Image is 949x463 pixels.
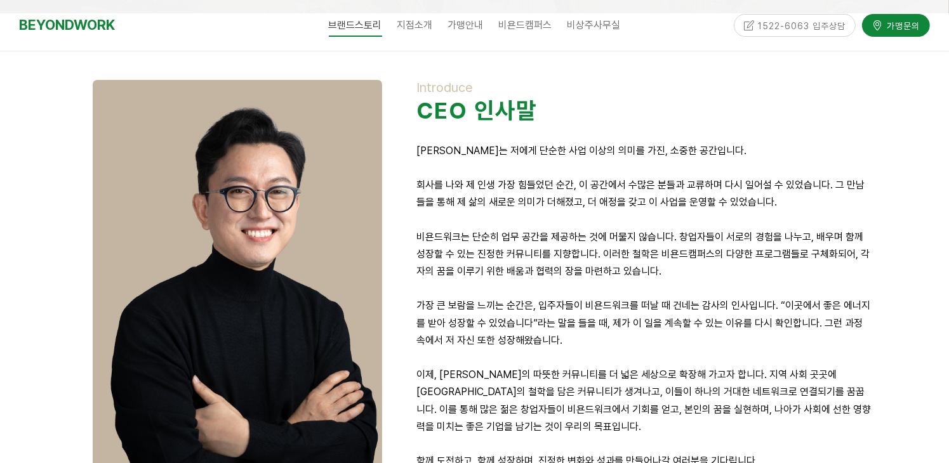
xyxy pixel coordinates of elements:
[499,19,552,31] span: 비욘드캠퍼스
[416,97,537,124] strong: CEO 인사말
[862,14,930,36] a: 가맹문의
[416,142,872,159] p: [PERSON_NAME]는 저에게 단순한 사업 이상의 의미를 가진, 소중한 공간입니다.
[441,10,491,41] a: 가맹안내
[321,10,390,41] a: 브랜드스토리
[416,366,872,435] p: 이제, [PERSON_NAME]의 따뜻한 커뮤니티를 더 넓은 세상으로 확장해 가고자 합니다. 지역 사회 곳곳에 [GEOGRAPHIC_DATA]의 철학을 담은 커뮤니티가 생겨나...
[560,10,628,41] a: 비상주사무실
[567,19,621,31] span: 비상주사무실
[329,15,382,37] span: 브랜드스토리
[491,10,560,41] a: 비욘드캠퍼스
[19,13,115,37] a: BEYONDWORK
[883,19,920,32] span: 가맹문의
[416,80,473,95] span: Introduce
[448,19,484,31] span: 가맹안내
[390,10,441,41] a: 지점소개
[416,297,872,349] p: 가장 큰 보람을 느끼는 순간은, 입주자들이 비욘드워크를 떠날 때 건네는 감사의 인사입니다. “이곳에서 좋은 에너지를 받아 성장할 수 있었습니다”라는 말을 들을 때, 제가 이 ...
[416,176,872,211] p: 회사를 나와 제 인생 가장 힘들었던 순간, 이 공간에서 수많은 분들과 교류하며 다시 일어설 수 있었습니다. 그 만남들을 통해 제 삶의 새로운 의미가 더해졌고, 더 애정을 갖고...
[416,228,872,280] p: 비욘드워크는 단순히 업무 공간을 제공하는 것에 머물지 않습니다. 창업자들이 서로의 경험을 나누고, 배우며 함께 성장할 수 있는 진정한 커뮤니티를 지향합니다. 이러한 철학은 비...
[397,19,433,31] span: 지점소개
